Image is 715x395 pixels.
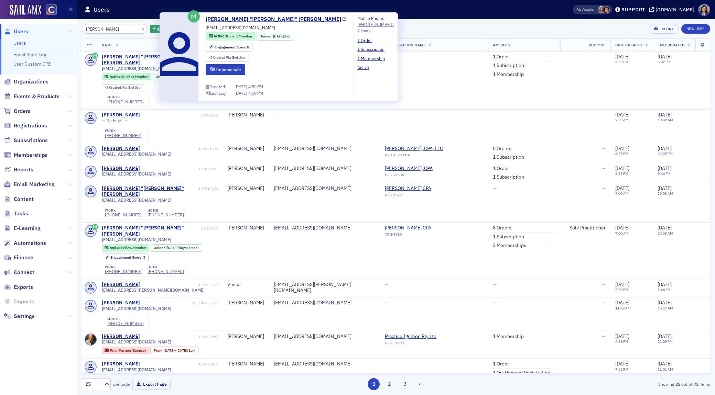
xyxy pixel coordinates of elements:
[102,300,140,306] a: [PERSON_NAME]
[615,59,628,64] time: 4:59 PM
[102,43,113,47] span: Name
[615,191,629,196] time: 7:00 AM
[649,24,679,34] button: Export
[602,165,606,171] span: —
[150,347,198,354] div: From: 2022-07-05 00:00:00
[615,151,628,156] time: 6:39 PM
[602,112,606,118] span: —
[4,225,41,232] a: E-Learning
[658,300,672,306] span: [DATE]
[615,367,628,372] time: 7:52 PM
[102,225,200,237] a: [PERSON_NAME] "[PERSON_NAME]" [PERSON_NAME]
[588,43,606,47] span: Job Type
[109,86,142,90] div: End User
[14,108,31,115] span: Orders
[227,334,264,340] div: [PERSON_NAME]
[107,95,144,99] div: mobile
[105,265,141,269] div: work
[206,43,252,52] div: Engagement Score: 0
[214,34,225,38] span: Active
[273,34,291,39] div: (5d)
[141,167,218,171] div: USR-21591
[157,26,175,32] span: Add Filter
[493,112,497,118] span: —
[141,362,218,366] div: USR-30639
[167,245,177,250] span: [DATE]
[110,74,121,79] span: Active
[121,74,149,79] span: Student Member
[4,166,33,173] a: Reports
[615,231,629,236] time: 7:00 AM
[13,52,46,58] a: Email Send Log
[14,93,59,100] span: Events & Products
[493,71,524,78] a: 1 Membership
[14,313,35,320] span: Settings
[615,306,631,311] time: 11:28 AM
[357,21,394,27] div: [PHONE_NUMBER]
[227,361,264,367] div: [PERSON_NAME]
[602,300,606,306] span: —
[110,255,143,260] span: Engagement Score :
[14,78,48,86] span: Organizations
[598,6,605,13] span: Cheryl Moss
[658,361,672,367] span: [DATE]
[102,361,140,367] a: [PERSON_NAME]
[385,300,389,306] span: —
[493,234,524,240] a: 1 Subscription
[602,145,606,151] span: —
[4,151,47,159] a: Memberships
[105,208,141,213] div: work
[658,185,672,191] span: [DATE]
[154,348,164,353] span: From :
[105,133,141,138] a: [PHONE_NUMBER]
[105,212,141,217] a: [PHONE_NUMBER]
[660,27,674,31] div: Export
[227,185,264,192] div: [PERSON_NAME]
[698,4,710,16] span: Profile
[148,269,184,274] a: [PHONE_NUMBER]
[227,146,264,152] div: [PERSON_NAME]
[357,37,377,43] a: 1 Order
[141,113,218,117] div: USR-6250
[4,137,48,144] a: Subscriptions
[94,5,110,14] h1: Users
[102,334,140,340] a: [PERSON_NAME]
[10,5,41,16] img: SailAMX
[150,25,178,33] button: AddFilter
[658,54,672,60] span: [DATE]
[176,348,187,353] span: [DATE]
[385,334,447,340] a: Practice Ignition Pty Ltd
[213,56,246,60] div: End User
[658,225,672,231] span: [DATE]
[4,254,33,261] a: Finance
[493,166,509,172] a: 1 Order
[102,282,140,288] div: [PERSON_NAME]
[274,166,376,172] div: [EMAIL_ADDRESS][DOMAIN_NAME]
[602,54,606,60] span: —
[107,321,144,326] div: [PHONE_NUMBER]
[493,225,511,231] a: 8 Orders
[110,348,119,353] span: Prior
[506,381,710,387] div: Showing out of items
[102,244,150,252] div: Active: Active: Fellow Member
[274,334,376,340] div: [EMAIL_ADDRESS][DOMAIN_NAME]
[658,43,684,47] span: Last Updated
[615,287,628,292] time: 2:08 PM
[148,212,184,217] a: [PHONE_NUMBER]
[102,367,171,372] span: [EMAIL_ADDRESS][DOMAIN_NAME]
[493,146,511,152] a: 8 Orders
[46,4,57,15] img: SailAMX
[658,171,671,176] time: 5:44 PM
[615,54,629,60] span: [DATE]
[257,32,294,41] div: Joined: 2025-09-19 00:00:00
[602,333,606,339] span: —
[102,146,140,152] div: [PERSON_NAME]
[368,378,380,390] button: 1
[357,46,390,52] a: 1 Subscription
[274,300,376,306] div: [EMAIL_ADDRESS][DOMAIN_NAME]
[4,195,34,203] a: Content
